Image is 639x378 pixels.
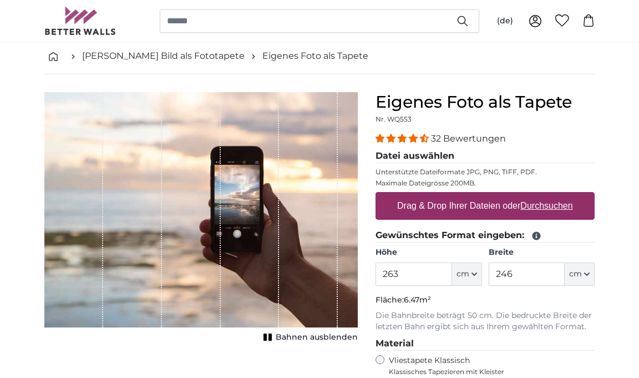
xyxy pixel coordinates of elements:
label: Breite [489,247,595,258]
span: 6.47m² [404,295,431,305]
legend: Gewünschtes Format eingeben: [376,229,595,243]
button: cm [565,263,595,286]
label: Drag & Drop Ihrer Dateien oder [393,195,577,217]
p: Unterstützte Dateiformate JPG, PNG, TIFF, PDF. [376,168,595,177]
a: [PERSON_NAME] Bild als Fototapete [82,49,245,63]
button: cm [452,263,482,286]
u: Durchsuchen [521,201,573,210]
span: Bahnen ausblenden [276,332,358,343]
button: Bahnen ausblenden [260,330,358,345]
nav: breadcrumbs [44,38,595,74]
legend: Material [376,337,595,351]
img: Betterwalls [44,7,116,35]
legend: Datei auswählen [376,149,595,163]
span: 4.31 stars [376,133,431,144]
p: Fläche: [376,295,595,306]
label: Vliestapete Klassisch [389,355,585,376]
a: Eigenes Foto als Tapete [262,49,368,63]
span: cm [457,269,469,280]
label: Höhe [376,247,481,258]
span: Nr. WQ553 [376,115,412,123]
span: 32 Bewertungen [431,133,506,144]
h1: Eigenes Foto als Tapete [376,92,595,112]
p: Maximale Dateigrösse 200MB. [376,179,595,188]
div: 1 of 1 [44,92,358,345]
span: cm [569,269,582,280]
p: Die Bahnbreite beträgt 50 cm. Die bedruckte Breite der letzten Bahn ergibt sich aus Ihrem gewählt... [376,310,595,332]
button: (de) [488,11,522,31]
span: Klassisches Tapezieren mit Kleister [389,367,585,376]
